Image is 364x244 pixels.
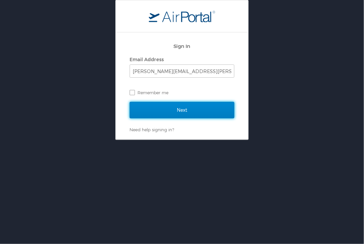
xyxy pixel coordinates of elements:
[130,42,234,50] h2: Sign In
[130,57,164,62] label: Email Address
[130,102,234,118] input: Next
[130,88,234,98] label: Remember me
[149,10,215,22] img: logo
[130,127,174,132] a: Need help signing in?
